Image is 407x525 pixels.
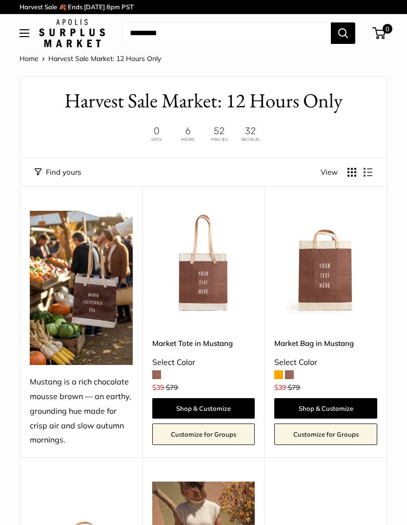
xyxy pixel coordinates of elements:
[20,29,29,37] button: Open menu
[321,165,338,179] span: View
[35,86,372,115] h1: Harvest Sale Market: 12 Hours Only
[20,52,161,65] nav: Breadcrumb
[30,375,133,448] div: Mustang is a rich chocolate mousse brown — an earthy, grounding hue made for crisp air and slow a...
[274,211,377,314] a: Market Bag in MustangMarket Bag in Mustang
[274,398,377,419] a: Shop & Customize
[331,22,355,44] button: Search
[122,22,331,44] input: Search...
[152,211,255,314] img: Market Tote in Mustang
[30,211,133,365] img: Mustang is a rich chocolate mousse brown — an earthy, grounding hue made for crisp air and slow a...
[274,424,377,445] a: Customize for Groups
[20,54,39,63] a: Home
[274,338,377,349] a: Market Bag in Mustang
[152,398,255,419] a: Shop & Customize
[152,338,255,349] a: Market Tote in Mustang
[373,27,386,39] a: 0
[288,383,300,392] span: $79
[274,355,377,370] div: Select Color
[166,383,178,392] span: $79
[152,211,255,314] a: Market Tote in MustangMarket Tote in Mustang
[152,383,164,392] span: $39
[347,168,356,177] button: Display products as grid
[274,211,377,314] img: Market Bag in Mustang
[274,383,286,392] span: $39
[364,168,372,177] button: Display products as list
[39,19,105,47] img: Apolis: Surplus Market
[383,24,392,34] span: 0
[152,355,255,370] div: Select Color
[142,124,265,143] img: 12 hours only. Ends at 8pm
[35,165,81,179] button: Filter collection
[152,424,255,445] a: Customize for Groups
[48,54,161,63] span: Harvest Sale Market: 12 Hours Only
